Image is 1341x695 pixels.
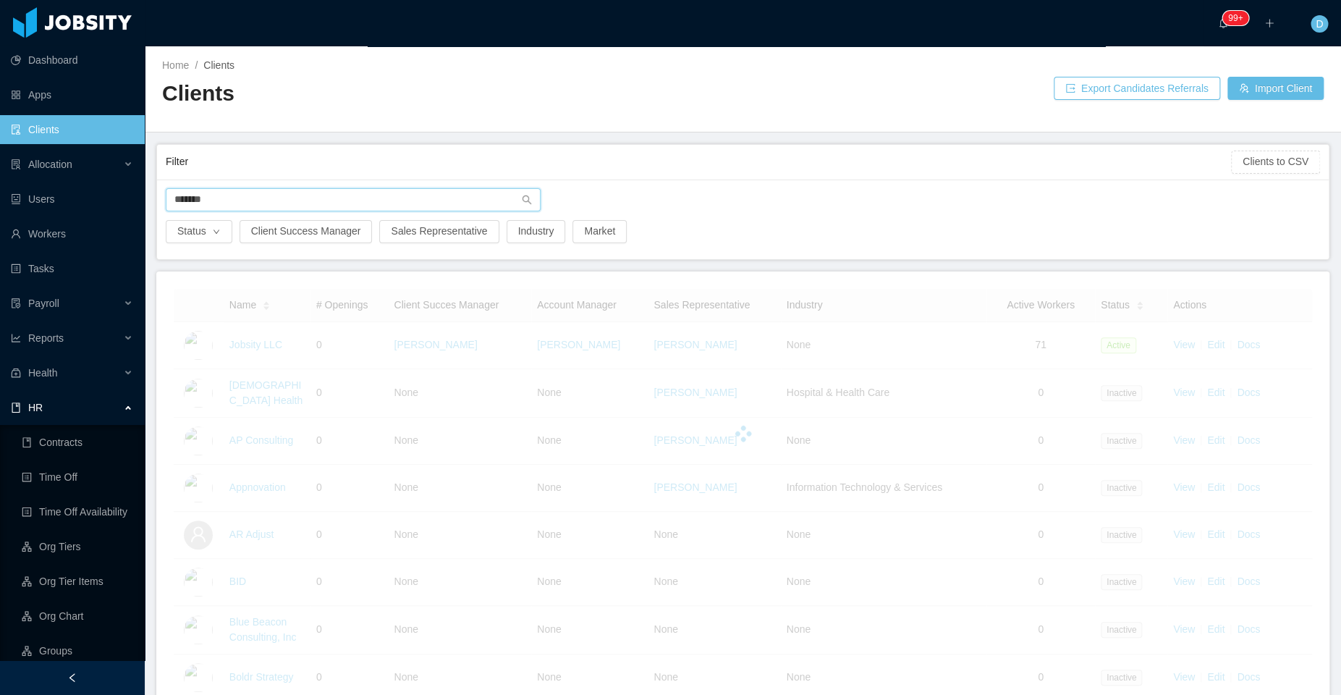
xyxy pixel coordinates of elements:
[195,59,198,71] span: /
[11,254,133,283] a: icon: profileTasks
[166,148,1231,175] div: Filter
[28,367,57,379] span: Health
[28,332,64,344] span: Reports
[28,159,72,170] span: Allocation
[1054,77,1220,100] button: icon: exportExport Candidates Referrals
[11,298,21,308] i: icon: file-protect
[11,159,21,169] i: icon: solution
[1218,18,1228,28] i: icon: bell
[22,636,133,665] a: icon: apartmentGroups
[203,59,234,71] span: Clients
[1231,151,1320,174] button: Clients to CSV
[166,220,232,243] button: Statusicon: down
[11,333,21,343] i: icon: line-chart
[28,402,43,413] span: HR
[22,463,133,492] a: icon: profileTime Off
[11,46,133,75] a: icon: pie-chartDashboard
[1316,15,1323,33] span: D
[22,497,133,526] a: icon: profileTime Off Availability
[28,298,59,309] span: Payroll
[507,220,566,243] button: Industry
[240,220,373,243] button: Client Success Manager
[22,428,133,457] a: icon: bookContracts
[1222,11,1248,25] sup: 332
[11,80,133,109] a: icon: appstoreApps
[22,532,133,561] a: icon: apartmentOrg Tiers
[22,602,133,631] a: icon: apartmentOrg Chart
[11,403,21,413] i: icon: book
[11,185,133,214] a: icon: robotUsers
[11,115,133,144] a: icon: auditClients
[22,567,133,596] a: icon: apartmentOrg Tier Items
[572,220,627,243] button: Market
[1264,18,1274,28] i: icon: plus
[162,59,189,71] a: Home
[1227,77,1324,100] button: icon: usergroup-addImport Client
[162,79,743,109] h2: Clients
[11,368,21,378] i: icon: medicine-box
[522,195,532,205] i: icon: search
[379,220,499,243] button: Sales Representative
[11,219,133,248] a: icon: userWorkers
